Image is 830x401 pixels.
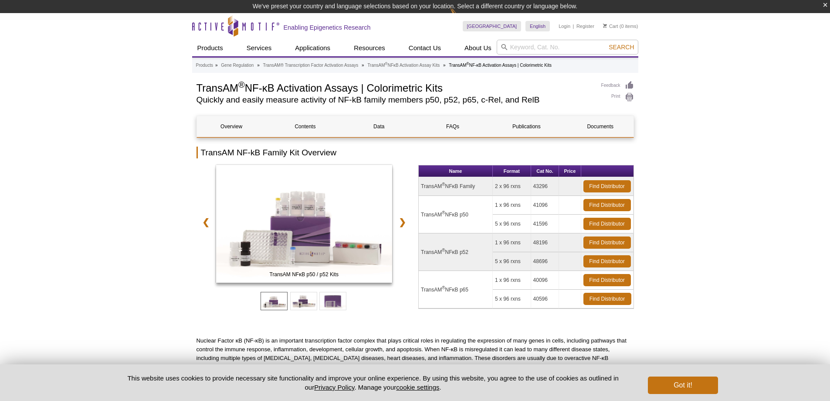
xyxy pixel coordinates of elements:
[493,290,531,308] td: 5 x 96 rxns
[196,62,213,69] a: Products
[531,252,559,271] td: 48696
[648,377,718,394] button: Got it!
[419,177,493,196] td: TransAM NFκB Family
[531,215,559,233] td: 41596
[531,165,559,177] th: Cat No.
[583,293,631,305] a: Find Distributor
[576,23,594,29] a: Register
[197,116,266,137] a: Overview
[531,290,559,308] td: 40596
[241,40,277,56] a: Services
[573,21,574,31] li: |
[216,165,393,283] img: TransAM NFκB p50 / p52 Kits
[583,218,631,230] a: Find Distributor
[271,116,340,137] a: Contents
[112,374,634,392] p: This website uses cookies to provide necessary site functionality and improve your online experie...
[583,255,631,267] a: Find Distributor
[238,80,245,89] sup: ®
[603,23,618,29] a: Cart
[450,7,473,27] img: Change Here
[531,177,559,196] td: 43296
[493,177,531,196] td: 2 x 96 rxns
[449,63,552,68] li: TransAM NF-κB Activation Assays | Colorimetric Kits
[531,196,559,215] td: 41096
[442,248,445,253] sup: ®
[196,81,593,94] h1: TransAM NF-κB Activation Assays | Colorimetric Kits
[603,21,638,31] li: (0 items)
[531,271,559,290] td: 40096
[559,23,570,29] a: Login
[362,63,364,68] li: »
[493,215,531,233] td: 5 x 96 rxns
[492,116,561,137] a: Publications
[418,116,487,137] a: FAQs
[559,165,581,177] th: Price
[344,116,413,137] a: Data
[442,210,445,215] sup: ®
[290,40,335,56] a: Applications
[493,233,531,252] td: 1 x 96 rxns
[583,236,631,249] a: Find Distributor
[196,96,593,104] h2: Quickly and easily measure activity of NF-kB family members p50, p52, p65, c-Rel, and RelB
[606,43,637,51] button: Search
[583,199,631,211] a: Find Distributor
[192,40,228,56] a: Products
[349,40,390,56] a: Resources
[442,182,445,187] sup: ®
[215,63,218,68] li: »
[419,165,493,177] th: Name
[257,63,260,68] li: »
[443,63,446,68] li: »
[216,165,393,285] a: TransAM NFκB p50 / p52 Kits
[601,81,634,90] a: Feedback
[196,212,215,232] a: ❮
[196,336,634,371] p: Nuclear Factor κB (NF-κB) is an important transcription factor complex that plays critical roles ...
[218,270,390,279] span: TransAM NFκB p50 / p52 Kits
[393,212,412,232] a: ❯
[263,62,359,69] a: TransAM® Transcription Factor Activation Assays
[467,62,469,66] sup: ®
[463,21,522,31] a: [GEOGRAPHIC_DATA]
[497,40,638,55] input: Keyword, Cat. No.
[419,233,493,271] td: TransAM NFκB p52
[583,180,631,192] a: Find Distributor
[367,62,440,69] a: TransAM®NFκB Activation Assay Kits
[493,196,531,215] td: 1 x 96 rxns
[609,44,634,51] span: Search
[314,384,354,391] a: Privacy Policy
[221,62,254,69] a: Gene Regulation
[531,233,559,252] td: 48196
[284,24,371,31] h2: Enabling Epigenetics Research
[525,21,550,31] a: English
[493,252,531,271] td: 5 x 96 rxns
[493,165,531,177] th: Format
[566,116,635,137] a: Documents
[196,147,634,158] h2: TransAM NF-kB Family Kit Overview
[419,196,493,233] td: TransAM NFκB p50
[385,62,388,66] sup: ®
[403,40,446,56] a: Contact Us
[601,93,634,102] a: Print
[603,24,607,28] img: Your Cart
[583,274,631,286] a: Find Distributor
[493,271,531,290] td: 1 x 96 rxns
[396,384,439,391] button: cookie settings
[459,40,497,56] a: About Us
[419,271,493,308] td: TransAM NFκB p65
[442,285,445,290] sup: ®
